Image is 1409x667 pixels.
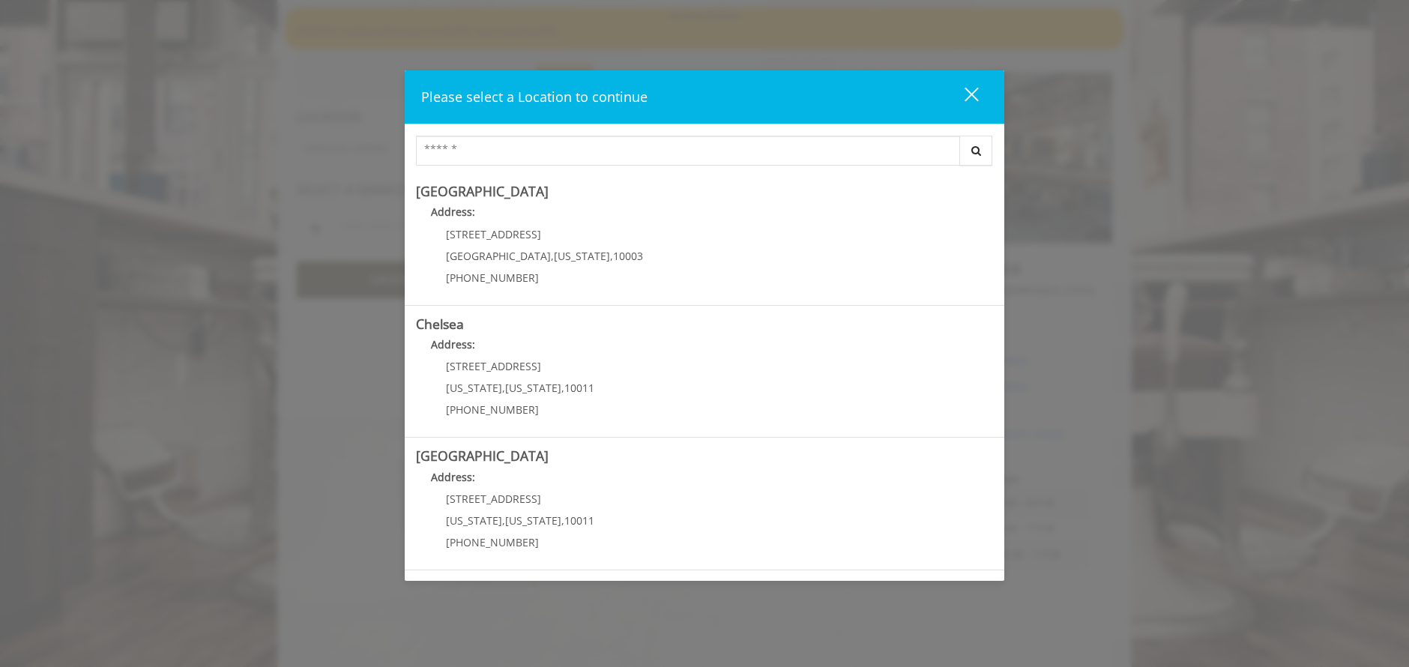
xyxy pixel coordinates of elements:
b: Address: [431,205,475,219]
span: [US_STATE] [505,513,561,528]
b: [GEOGRAPHIC_DATA] [416,182,549,200]
span: 10011 [564,513,594,528]
b: Address: [431,337,475,351]
span: [US_STATE] [505,381,561,395]
span: , [502,513,505,528]
span: [GEOGRAPHIC_DATA] [446,249,551,263]
input: Search Center [416,136,960,166]
span: , [561,381,564,395]
span: [PHONE_NUMBER] [446,271,539,285]
span: [STREET_ADDRESS] [446,227,541,241]
span: [US_STATE] [554,249,610,263]
b: Chelsea [416,315,464,333]
span: [STREET_ADDRESS] [446,359,541,373]
div: Center Select [416,136,993,173]
span: , [551,249,554,263]
span: , [561,513,564,528]
span: , [502,381,505,395]
span: [STREET_ADDRESS] [446,492,541,506]
span: [US_STATE] [446,381,502,395]
span: [US_STATE] [446,513,502,528]
b: Address: [431,470,475,484]
span: [PHONE_NUMBER] [446,402,539,417]
button: close dialog [937,82,988,112]
span: Please select a Location to continue [421,88,648,106]
b: [GEOGRAPHIC_DATA] [416,447,549,465]
span: 10003 [613,249,643,263]
div: close dialog [947,86,977,109]
i: Search button [968,145,985,156]
span: [PHONE_NUMBER] [446,535,539,549]
span: , [610,249,613,263]
span: 10011 [564,381,594,395]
